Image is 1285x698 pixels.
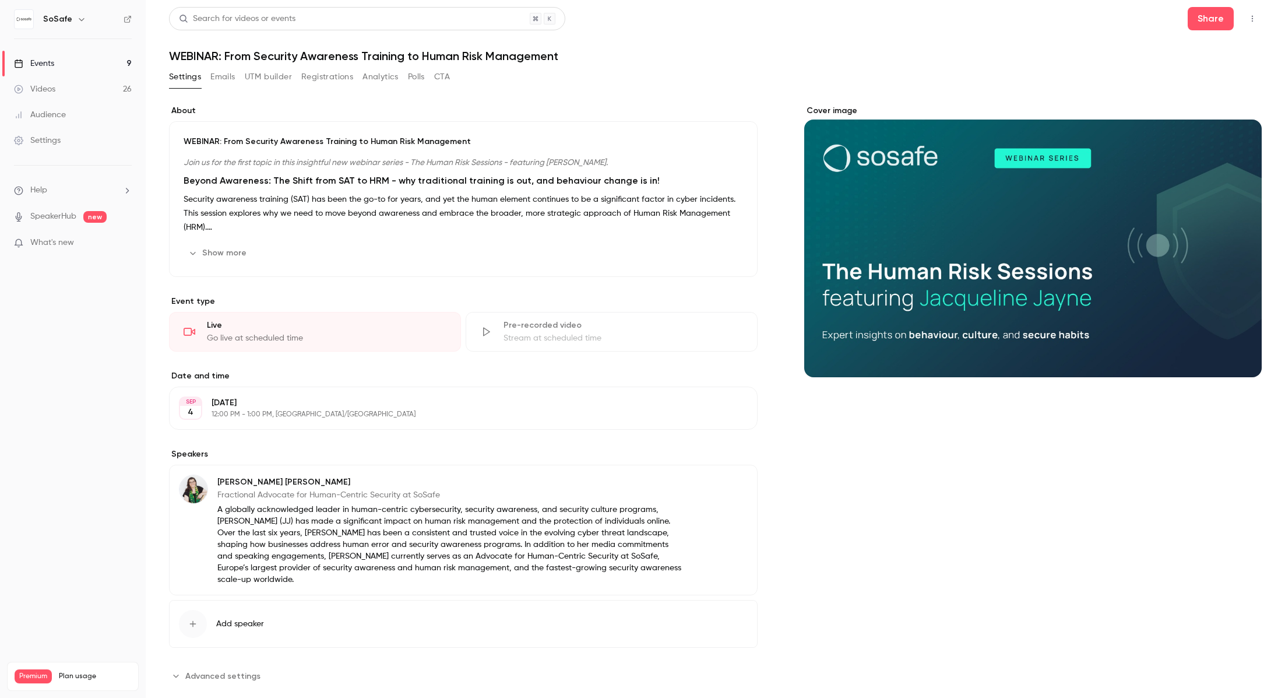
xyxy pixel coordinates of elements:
[212,397,696,409] p: [DATE]
[185,670,260,682] span: Advanced settings
[14,58,54,69] div: Events
[169,448,758,460] label: Speakers
[210,68,235,86] button: Emails
[804,105,1262,377] section: Cover image
[15,10,33,29] img: SoSafe
[169,49,1262,63] h1: WEBINAR: From Security Awareness Training to Human Risk Management
[184,136,743,148] p: WEBINAR: From Security Awareness Training to Human Risk Management
[43,13,72,25] h6: SoSafe
[169,600,758,648] button: Add speaker
[30,184,47,197] span: Help
[301,68,353,86] button: Registrations
[169,465,758,595] div: Jacqueline Jayne[PERSON_NAME] [PERSON_NAME]Fractional Advocate for Human-Centric Security at SoSa...
[466,312,758,352] div: Pre-recorded videoStream at scheduled time
[184,192,743,234] p: Security awareness training (SAT) has been the go-to for years, and yet the human element continu...
[207,320,446,331] div: Live
[83,211,107,223] span: new
[118,238,132,248] iframe: Noticeable Trigger
[169,667,758,685] section: Advanced settings
[169,296,758,307] p: Event type
[14,83,55,95] div: Videos
[188,406,193,418] p: 4
[504,332,743,344] div: Stream at scheduled time
[804,105,1262,117] label: Cover image
[217,504,682,585] p: A globally acknowledged leader in human-centric cybersecurity, security awareness, and security c...
[184,175,406,186] strong: Beyond Awareness: The Shift from SAT to HRM - w
[14,184,132,197] li: help-dropdown-opener
[184,244,254,262] button: Show more
[179,475,207,503] img: Jacqueline Jayne
[179,13,295,25] div: Search for videos or events
[169,105,758,117] label: About
[30,211,76,223] a: SpeakerHub
[184,174,743,188] h2: hy traditional training is out, and behaviour change is in!
[217,476,682,488] p: [PERSON_NAME] [PERSON_NAME]
[169,312,461,352] div: LiveGo live at scheduled time
[434,68,450,86] button: CTA
[15,669,52,683] span: Premium
[207,332,446,344] div: Go live at scheduled time
[245,68,292,86] button: UTM builder
[169,667,267,685] button: Advanced settings
[184,159,608,167] em: Join us for the first topic in this insightful new webinar series - The Human Risk Sessions - fea...
[169,370,758,382] label: Date and time
[362,68,399,86] button: Analytics
[504,320,743,331] div: Pre-recorded video
[169,68,201,86] button: Settings
[217,489,682,501] p: Fractional Advocate for Human-Centric Security at SoSafe
[30,237,74,249] span: What's new
[216,618,264,630] span: Add speaker
[14,135,61,146] div: Settings
[14,109,66,121] div: Audience
[408,68,425,86] button: Polls
[180,398,201,406] div: SEP
[1188,7,1234,30] button: Share
[212,410,696,419] p: 12:00 PM - 1:00 PM, [GEOGRAPHIC_DATA]/[GEOGRAPHIC_DATA]
[59,672,131,681] span: Plan usage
